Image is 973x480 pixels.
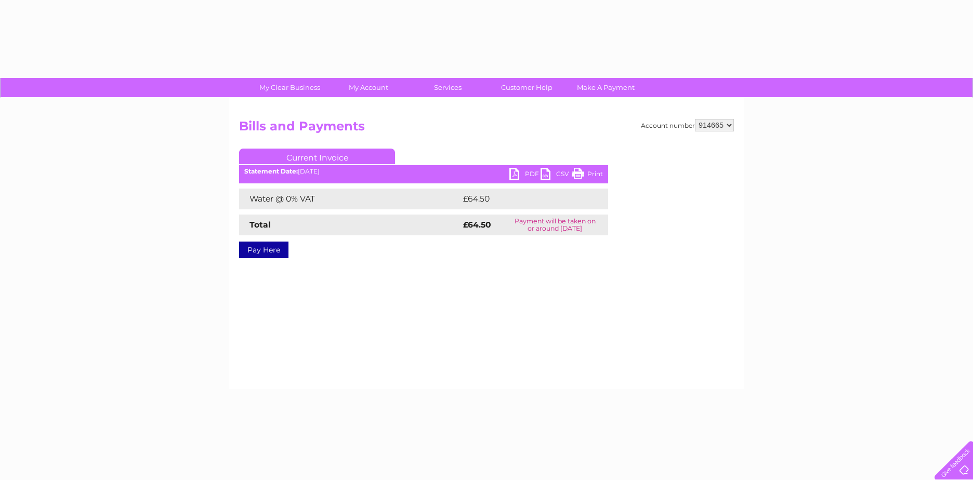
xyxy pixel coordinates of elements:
[239,242,288,258] a: Pay Here
[502,215,608,235] td: Payment will be taken on or around [DATE]
[239,168,608,175] div: [DATE]
[239,149,395,164] a: Current Invoice
[249,220,271,230] strong: Total
[326,78,412,97] a: My Account
[244,167,298,175] b: Statement Date:
[405,78,491,97] a: Services
[509,168,541,183] a: PDF
[541,168,572,183] a: CSV
[239,189,461,209] td: Water @ 0% VAT
[572,168,603,183] a: Print
[463,220,491,230] strong: £64.50
[563,78,649,97] a: Make A Payment
[247,78,333,97] a: My Clear Business
[484,78,570,97] a: Customer Help
[641,119,734,131] div: Account number
[239,119,734,139] h2: Bills and Payments
[461,189,587,209] td: £64.50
